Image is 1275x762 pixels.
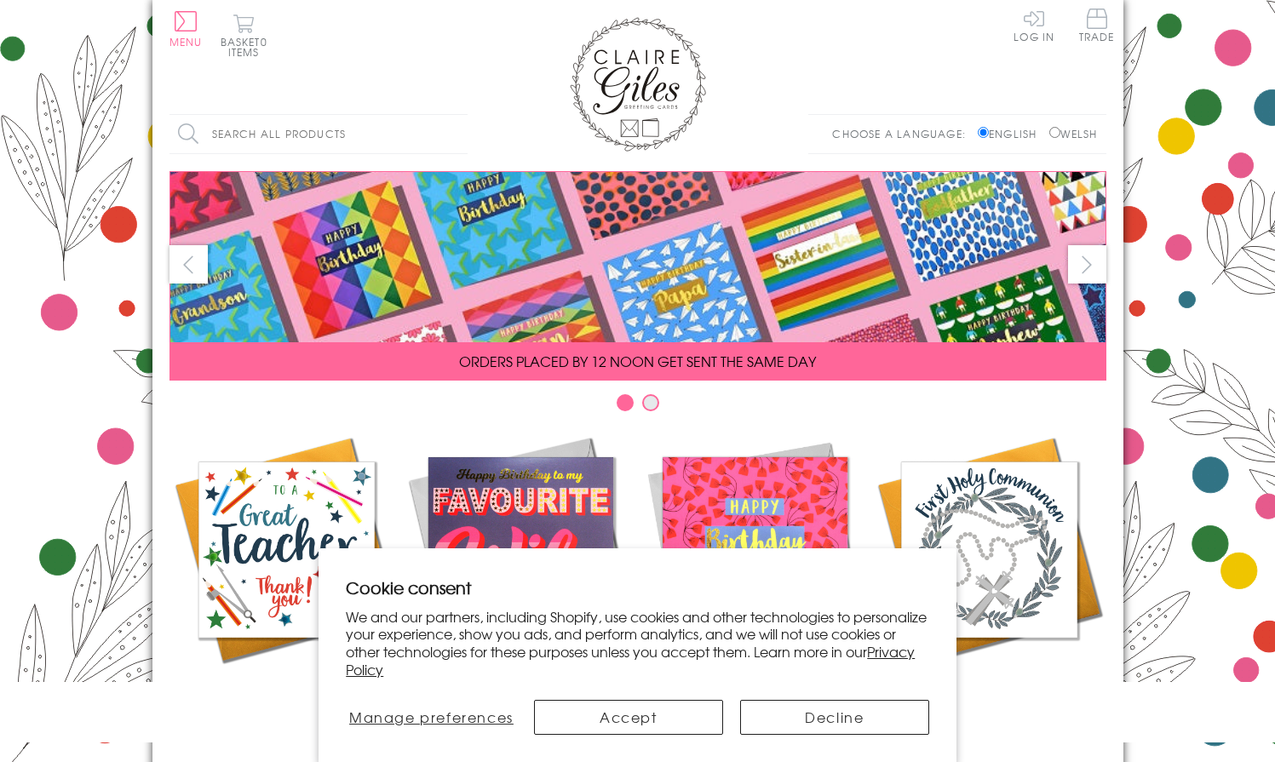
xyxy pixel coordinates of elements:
label: English [978,126,1045,141]
span: Manage preferences [349,707,514,727]
img: Claire Giles Greetings Cards [570,17,706,152]
button: Carousel Page 1 (Current Slide) [617,394,634,411]
button: Menu [169,11,203,47]
button: next [1068,245,1106,284]
span: 0 items [228,34,267,60]
span: ORDERS PLACED BY 12 NOON GET SENT THE SAME DAY [459,351,816,371]
button: Decline [740,700,929,735]
a: Log In [1014,9,1054,42]
input: Welsh [1049,127,1060,138]
h2: Cookie consent [346,576,929,599]
p: Choose a language: [832,126,974,141]
button: Basket0 items [221,14,267,57]
a: Trade [1079,9,1115,45]
span: Academic [243,679,330,700]
button: prev [169,245,208,284]
a: Academic [169,433,404,700]
a: Communion and Confirmation [872,433,1106,720]
span: Communion and Confirmation [916,679,1061,720]
a: Birthdays [638,433,872,700]
input: Search [451,115,468,153]
span: Trade [1079,9,1115,42]
input: Search all products [169,115,468,153]
a: New Releases [404,433,638,700]
div: Carousel Pagination [169,393,1106,420]
span: Menu [169,34,203,49]
label: Welsh [1049,126,1098,141]
p: We and our partners, including Shopify, use cookies and other technologies to personalize your ex... [346,608,929,679]
a: Privacy Policy [346,641,915,679]
button: Accept [534,700,723,735]
button: Carousel Page 2 [642,394,659,411]
button: Manage preferences [346,700,516,735]
input: English [978,127,989,138]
